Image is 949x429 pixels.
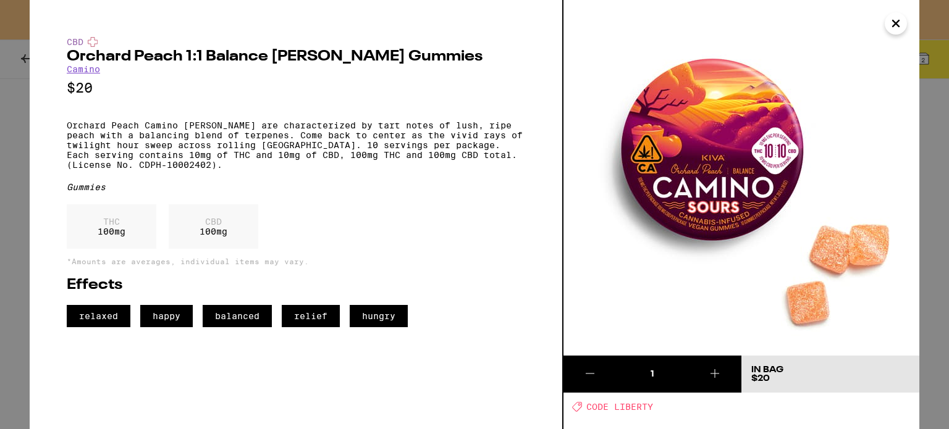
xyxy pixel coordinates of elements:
[88,37,98,47] img: cbdColor.svg
[67,204,156,249] div: 100 mg
[350,305,408,327] span: hungry
[67,278,525,293] h2: Effects
[282,305,340,327] span: relief
[67,257,525,265] p: *Amounts are averages, individual items may vary.
[751,374,770,383] span: $20
[586,402,653,412] span: CODE LIBERTY
[741,356,919,393] button: In Bag$20
[617,368,688,380] div: 1
[67,80,525,96] p: $20
[203,305,272,327] span: balanced
[67,64,100,74] a: Camino
[885,12,907,35] button: Close
[140,305,193,327] span: happy
[67,305,130,327] span: relaxed
[67,37,525,47] div: CBD
[169,204,258,249] div: 100 mg
[98,217,125,227] p: THC
[200,217,227,227] p: CBD
[67,182,525,192] div: Gummies
[67,120,525,170] p: Orchard Peach Camino [PERSON_NAME] are characterized by tart notes of lush, ripe peach with a bal...
[751,365,783,374] div: In Bag
[67,49,525,64] h2: Orchard Peach 1:1 Balance [PERSON_NAME] Gummies
[7,9,89,19] span: Hi. Need any help?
